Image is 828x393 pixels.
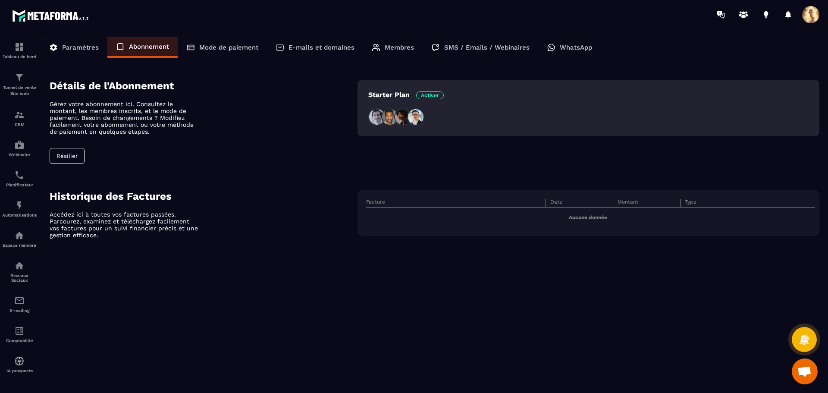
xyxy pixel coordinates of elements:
img: people1 [368,108,386,126]
a: formationformationTableau de bord [2,35,37,66]
h4: Historique des Factures [50,190,358,202]
th: Facture [366,199,546,208]
a: schedulerschedulerPlanificateur [2,163,37,194]
img: people3 [394,108,411,126]
p: Accédez ici à toutes vos factures passées. Parcourez, examinez et téléchargez facilement vos fact... [50,211,201,239]
img: email [14,296,25,306]
p: SMS / Emails / Webinaires [444,44,530,51]
p: E-mailing [2,308,37,313]
a: emailemailE-mailing [2,289,37,319]
p: Membres [385,44,414,51]
p: Tunnel de vente Site web [2,85,37,97]
img: automations [14,230,25,241]
img: automations [14,200,25,211]
a: formationformationTunnel de vente Site web [2,66,37,103]
p: Mode de paiement [199,44,258,51]
button: Résilier [50,148,85,164]
a: automationsautomationsAutomatisations [2,194,37,224]
img: people4 [407,108,424,126]
p: E-mails et domaines [289,44,354,51]
p: Réseaux Sociaux [2,273,37,283]
a: automationsautomationsWebinaire [2,133,37,163]
p: Espace membre [2,243,37,248]
p: Tableau de bord [2,54,37,59]
h4: Détails de l'Abonnement [50,80,358,92]
img: formation [14,42,25,52]
th: Date [546,199,613,208]
a: social-networksocial-networkRéseaux Sociaux [2,254,37,289]
p: Automatisations [2,213,37,217]
img: people2 [381,108,398,126]
img: scheduler [14,170,25,180]
img: formation [14,110,25,120]
p: Webinaire [2,152,37,157]
img: logo [12,8,90,23]
img: automations [14,140,25,150]
a: automationsautomationsEspace membre [2,224,37,254]
p: Abonnement [129,43,169,50]
a: accountantaccountantComptabilité [2,319,37,349]
img: social-network [14,261,25,271]
img: formation [14,72,25,82]
p: Planificateur [2,182,37,187]
p: IA prospects [2,368,37,373]
div: > [41,29,819,264]
th: Montant [613,199,681,208]
p: Gérez votre abonnement ici. Consultez le montant, les membres inscrits, et le mode de paiement. B... [50,101,201,135]
p: CRM [2,122,37,127]
p: Starter Plan [368,91,444,99]
a: Ouvrir le chat [792,358,818,384]
img: accountant [14,326,25,336]
span: Activer [416,91,444,99]
p: Paramètres [62,44,99,51]
th: Type [681,199,815,208]
a: formationformationCRM [2,103,37,133]
p: WhatsApp [560,44,592,51]
td: Aucune donnée [366,208,815,228]
p: Comptabilité [2,338,37,343]
img: automations [14,356,25,366]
